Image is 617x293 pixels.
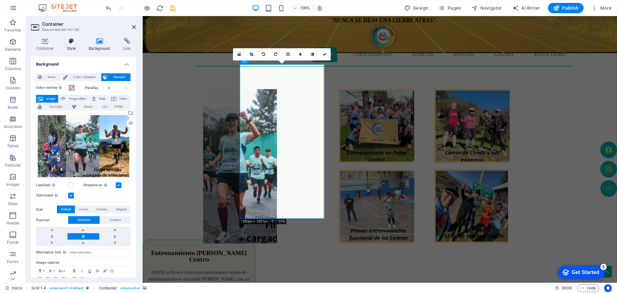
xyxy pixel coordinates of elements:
div: Get Started [19,7,47,13]
div: % [121,84,130,92]
p: Elements [5,47,21,52]
p: Accordion [4,124,22,129]
button: Element [101,73,130,81]
button: HTML [104,275,112,282]
span: Click to select. Double-click to edit [31,284,46,292]
a: Change orientation [282,48,294,60]
button: Clear Formatting [97,275,104,282]
button: Align Left [36,275,44,282]
button: HTML [100,103,130,111]
p: Features [5,163,21,168]
span: HTML [109,103,129,111]
div: Findesemanacargadadeemosiones-XlpFaZLmF7RCYAERplmusg.jpg [36,114,131,179]
nav: breadcrumb [31,284,147,292]
button: Unordered List [70,275,78,282]
label: Position [36,216,68,224]
button: Design [402,3,431,13]
button: Default [57,206,75,213]
a: Entrenamiento [PERSON_NAME] Centro[DATE] se llevó a cabo una emocionante sesión de entrenamiento ... [0,224,112,279]
span: . columns-box [120,284,140,292]
button: Color / Gradient [61,73,101,81]
button: Code [577,284,599,292]
i: On resize automatically adjust zoom level to fit chosen device. [317,5,323,11]
h4: Background [84,38,118,51]
button: Colors [101,267,108,275]
button: Contain [92,206,112,213]
button: 100% [291,4,313,12]
button: Font Size [57,267,67,275]
span: Element [110,73,129,81]
button: Ordered List [78,275,86,282]
span: Design [404,5,428,11]
i: This element is a customizable preset [86,286,89,290]
span: Navigator [471,5,502,11]
span: None [44,73,59,81]
a: Greyscale [306,48,318,60]
label: Responsive [84,181,116,189]
a: Blur [294,48,306,60]
button: Cover [75,206,92,213]
span: Map [98,95,107,103]
span: More [591,5,612,11]
button: Image [36,95,58,103]
p: Forms [7,259,19,264]
button: More [589,3,614,13]
button: undo [104,4,112,12]
span: Custom [110,216,121,224]
h4: Link [118,38,136,51]
div: Design (Ctrl+Alt+Y) [402,3,431,13]
img: Editor Logo [37,4,85,12]
span: Cover [79,206,88,213]
p: Header [6,221,19,226]
label: Lazyload [36,181,68,189]
span: Default [61,206,71,213]
span: Image slider [67,95,87,103]
span: YouTube [44,103,67,111]
button: Paragraph Format [36,267,47,275]
label: Size [36,206,57,214]
span: Contain [96,206,107,213]
button: reload [156,4,164,12]
button: Video [109,95,130,103]
h6: 100% [300,4,310,12]
a: Rotate right 90° [270,48,282,60]
button: Underline (Ctrl+U) [86,267,94,275]
span: 00 00 [562,284,572,292]
span: Color / Gradient [69,73,99,81]
button: Strikethrough [94,267,101,275]
button: Map [89,95,109,103]
h2: Container [42,21,136,27]
label: Optimized [36,192,68,199]
button: None [36,73,61,81]
button: Icons [108,267,115,275]
p: Footer [7,240,19,245]
label: Image caption [36,259,131,267]
span: Original [116,206,126,213]
button: Pages [436,3,463,13]
button: Italic (Ctrl+I) [78,267,86,275]
p: Tables [7,143,19,149]
span: Image [45,95,56,103]
button: Vimeo [70,103,100,111]
p: Boxes [8,105,18,110]
p: Content [6,86,20,91]
a: Click to cancel selection. Double-click to open Pages [5,284,22,292]
p: Columns [5,66,21,71]
span: Video [118,95,129,103]
div: Get Started 5 items remaining, 0% complete [5,3,52,17]
span: Click to select. Double-click to edit [99,284,117,292]
button: Align Right [52,275,59,282]
span: Pages [438,5,461,11]
span: Vimeo [78,103,98,111]
button: Navigator [469,3,505,13]
div: 5 [48,1,54,8]
a: Confirm ( Ctrl ⏎ ) [318,48,331,60]
input: Alternative text... [68,249,131,256]
span: Publish [553,5,578,11]
button: save [169,4,176,12]
button: Bold (Ctrl+B) [70,267,78,275]
span: : [566,286,567,290]
label: Color overlay [36,84,68,92]
button: Usercentrics [604,284,612,292]
h4: Background [31,57,136,68]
